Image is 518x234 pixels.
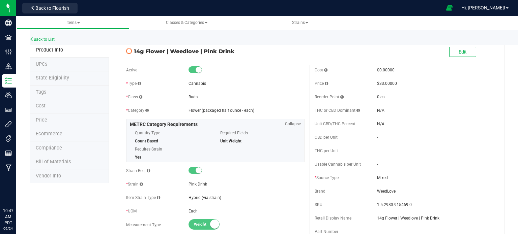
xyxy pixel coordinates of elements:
inline-svg: Users [5,92,12,99]
span: METRC Category Requirements [130,122,198,127]
span: Yes [135,155,141,160]
inline-svg: Configuration [5,48,12,55]
span: $33.00000 [377,81,397,86]
inline-svg: Inventory [5,77,12,84]
span: Source Type [315,175,339,180]
span: 0 ea [377,95,385,99]
span: Active [126,68,137,72]
span: Back to Flourish [35,5,69,11]
span: Unit CBD/THC Percent [315,122,355,126]
span: Price [315,81,328,86]
span: Type [126,81,141,86]
span: THC per Unit [315,148,338,153]
span: Weight [194,220,224,229]
span: Pink Drink [189,182,207,187]
span: Tag [36,61,47,67]
inline-svg: Tags [5,135,12,142]
span: Edit [459,49,467,55]
inline-svg: Manufacturing [5,164,12,171]
span: Retail Display Name [315,216,351,221]
span: - [377,148,378,153]
span: Mixed [377,175,493,181]
span: Ecommerce [36,131,62,137]
inline-svg: Integrations [5,121,12,128]
span: 1.5.2983.915469.0 [377,202,493,208]
span: THC or CBD Dominant [315,108,360,113]
span: - [377,162,378,167]
inline-svg: Distribution [5,63,12,70]
inline-svg: Facilities [5,34,12,41]
span: Count Based [135,139,158,143]
span: Pending Sync [126,47,132,55]
iframe: Resource center unread badge [20,179,28,187]
span: N/A [377,122,384,126]
span: Strains [292,20,308,25]
button: Back to Flourish [22,3,78,13]
span: Product Info [36,47,63,53]
span: Usable Cannabis per Unit [315,162,361,167]
p: 09/24 [3,226,13,231]
span: 14g Flower | Weedlove | Pink Drink [134,47,305,55]
inline-svg: User Roles [5,106,12,113]
span: Cost [315,68,327,72]
span: Required Fields [220,128,296,138]
span: Classes & Categories [166,20,207,25]
span: Collapse [285,121,301,127]
span: Items [66,20,80,25]
span: Item Strain Type [126,195,160,200]
span: Quantity Type [135,128,210,138]
span: WeedLove [377,188,493,194]
span: Category [126,108,149,113]
span: Class [126,95,142,99]
span: Hi, [PERSON_NAME]! [461,5,505,10]
span: Measurement Type [126,223,161,227]
span: - [377,135,378,140]
span: Unit Weight [220,139,241,143]
span: Hybrid (via strain) [189,195,221,200]
span: Reorder Point [315,95,344,99]
span: Compliance [36,145,62,151]
span: Price [36,117,47,123]
span: CBD per Unit [315,135,338,140]
span: SKU [315,202,322,207]
button: Edit [449,47,476,57]
span: N/A [377,108,384,113]
span: Tag [36,75,69,81]
span: Vendor Info [36,173,61,179]
span: Tag [36,89,46,95]
span: Requires Strain [135,144,210,154]
inline-svg: Reports [5,150,12,157]
span: Each [189,209,198,213]
p: 10:47 AM PDT [3,208,13,226]
span: Strain Req. [126,168,150,173]
iframe: Resource center [7,180,27,200]
span: Flower (packaged half ounce - each) [189,108,254,113]
span: Cannabis [189,81,206,86]
span: Bill of Materials [36,159,71,165]
span: Cost [36,103,46,109]
span: Part Number [315,229,338,234]
span: Strain [126,182,143,187]
span: UOM [126,209,137,213]
span: 14g Flower | Weedlove | Pink Drink [377,215,493,221]
span: Open Ecommerce Menu [442,1,457,14]
span: $0.00000 [377,68,395,72]
a: Back to List [30,37,55,42]
span: Brand [315,189,325,194]
inline-svg: Company [5,20,12,26]
span: Buds [189,95,198,99]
